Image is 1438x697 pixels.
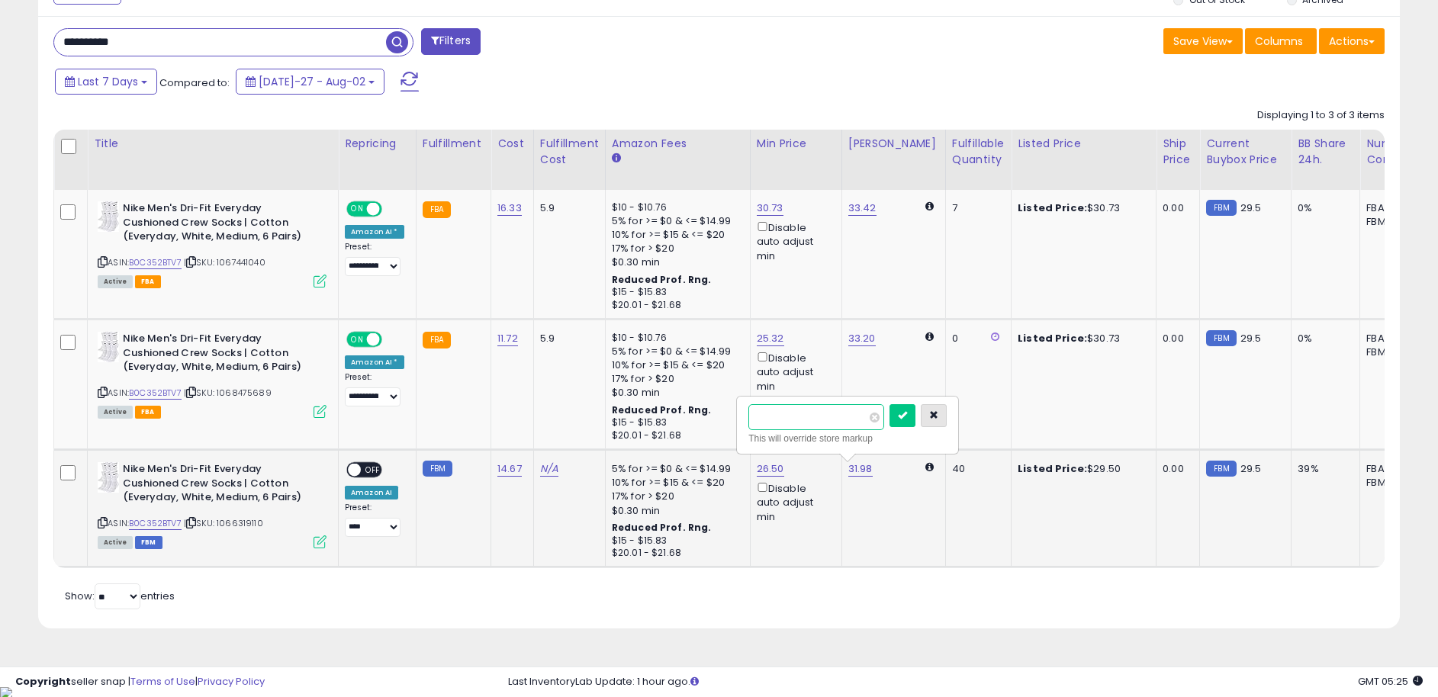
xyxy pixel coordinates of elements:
div: Listed Price [1018,136,1150,152]
span: 29.5 [1240,461,1262,476]
div: $15 - $15.83 [612,535,738,548]
span: All listings currently available for purchase on Amazon [98,536,133,549]
a: 25.32 [757,331,784,346]
div: $10 - $10.76 [612,201,738,214]
small: FBM [1206,330,1236,346]
div: 0% [1298,332,1348,345]
a: Privacy Policy [198,674,265,689]
span: | SKU: 1068475689 [184,387,272,399]
span: All listings currently available for purchase on Amazon [98,406,133,419]
div: ASIN: [98,201,327,286]
div: 5% for >= $0 & <= $14.99 [612,462,738,476]
div: FBM: 2 [1366,215,1417,229]
div: Preset: [345,503,404,537]
div: Fulfillable Quantity [952,136,1005,168]
div: Disable auto adjust min [757,480,830,524]
div: Preset: [345,372,404,406]
div: 5.9 [540,332,594,345]
b: Nike Men's Dri-Fit Everyday Cushioned Crew Socks | Cotton (Everyday, White, Medium, 6 Pairs) [123,332,308,378]
div: ASIN: [98,462,327,547]
small: FBM [1206,200,1236,216]
div: FBA: 3 [1366,201,1417,215]
div: This will override store markup [748,431,947,446]
b: Reduced Prof. Rng. [612,403,712,416]
b: Nike Men's Dri-Fit Everyday Cushioned Crew Socks | Cotton (Everyday, White, Medium, 6 Pairs) [123,201,308,248]
span: FBA [135,406,161,419]
div: Preset: [345,242,404,276]
a: 11.72 [497,331,518,346]
a: 30.73 [757,201,783,216]
div: Amazon Fees [612,136,744,152]
a: N/A [540,461,558,477]
div: $20.01 - $21.68 [612,429,738,442]
small: FBM [1206,461,1236,477]
a: 31.98 [848,461,873,477]
div: [PERSON_NAME] [848,136,939,152]
div: Title [94,136,332,152]
span: 29.5 [1240,201,1262,215]
div: Disable auto adjust min [757,349,830,393]
div: 7 [952,201,999,215]
b: Listed Price: [1018,201,1087,215]
div: 39% [1298,462,1348,476]
b: Listed Price: [1018,331,1087,345]
div: $30.73 [1018,332,1144,345]
div: Amazon AI * [345,225,404,239]
div: 10% for >= $15 & <= $20 [612,476,738,490]
div: FBM: 2 [1366,476,1417,490]
div: Current Buybox Price [1206,136,1285,168]
div: $20.01 - $21.68 [612,547,738,560]
div: Displaying 1 to 3 of 3 items [1257,108,1385,123]
div: Repricing [345,136,410,152]
span: | SKU: 1067441040 [184,256,265,268]
small: FBA [423,201,451,218]
div: 5% for >= $0 & <= $14.99 [612,214,738,228]
a: B0C352BTV7 [129,256,182,269]
div: $0.30 min [612,255,738,269]
button: Actions [1319,28,1385,54]
span: [DATE]-27 - Aug-02 [259,74,365,89]
button: [DATE]-27 - Aug-02 [236,69,384,95]
a: 14.67 [497,461,522,477]
span: Last 7 Days [78,74,138,89]
div: Fulfillment [423,136,484,152]
div: 0.00 [1163,332,1188,345]
div: $15 - $15.83 [612,286,738,299]
div: Fulfillment Cost [540,136,599,168]
b: Nike Men's Dri-Fit Everyday Cushioned Crew Socks | Cotton (Everyday, White, Medium, 6 Pairs) [123,462,308,509]
span: 29.5 [1240,331,1262,345]
span: OFF [380,333,404,346]
small: Amazon Fees. [612,152,621,165]
div: Min Price [757,136,835,152]
div: $30.73 [1018,201,1144,215]
div: 17% for > $20 [612,490,738,503]
span: | SKU: 1066319110 [184,517,263,529]
a: 33.42 [848,201,877,216]
div: Last InventoryLab Update: 1 hour ago. [508,675,1423,689]
b: Reduced Prof. Rng. [612,273,712,286]
img: 610El9rPa2L._SL40_.jpg [98,332,119,362]
div: 0% [1298,201,1348,215]
a: 26.50 [757,461,784,477]
b: Listed Price: [1018,461,1087,476]
div: seller snap | | [15,675,265,689]
span: ON [348,203,367,216]
div: 0.00 [1163,201,1188,215]
div: Amazon AI * [345,355,404,369]
i: Calculated using Dynamic Max Price. [925,462,934,472]
div: Ship Price [1163,136,1193,168]
span: All listings currently available for purchase on Amazon [98,275,133,288]
div: $0.30 min [612,504,738,518]
div: $29.50 [1018,462,1144,476]
div: 5% for >= $0 & <= $14.99 [612,345,738,358]
span: Compared to: [159,75,230,90]
button: Save View [1163,28,1243,54]
div: 40 [952,462,999,476]
strong: Copyright [15,674,71,689]
a: B0C352BTV7 [129,517,182,530]
div: 10% for >= $15 & <= $20 [612,358,738,372]
div: BB Share 24h. [1298,136,1353,168]
small: FBM [423,461,452,477]
span: OFF [380,203,404,216]
span: Show: entries [65,589,175,603]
